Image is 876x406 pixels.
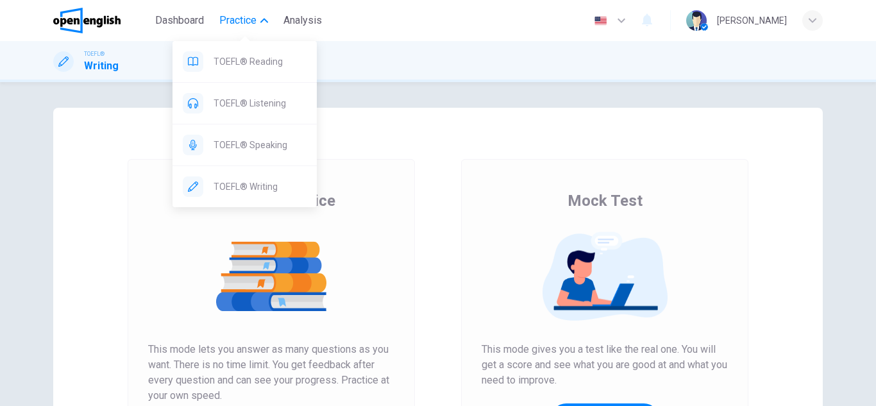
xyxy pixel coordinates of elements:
[84,49,105,58] span: TOEFL®
[173,83,317,124] div: TOEFL® Listening
[283,13,322,28] span: Analysis
[214,96,307,111] span: TOEFL® Listening
[717,13,787,28] div: [PERSON_NAME]
[150,9,209,32] button: Dashboard
[214,179,307,194] span: TOEFL® Writing
[214,9,273,32] button: Practice
[173,41,317,82] div: TOEFL® Reading
[214,137,307,153] span: TOEFL® Speaking
[148,342,394,403] span: This mode lets you answer as many questions as you want. There is no time limit. You get feedback...
[278,9,327,32] button: Analysis
[155,13,204,28] span: Dashboard
[53,8,150,33] a: OpenEnglish logo
[593,16,609,26] img: en
[173,124,317,165] div: TOEFL® Speaking
[53,8,121,33] img: OpenEnglish logo
[686,10,707,31] img: Profile picture
[568,190,643,211] span: Mock Test
[173,166,317,207] div: TOEFL® Writing
[482,342,728,388] span: This mode gives you a test like the real one. You will get a score and see what you are good at a...
[214,54,307,69] span: TOEFL® Reading
[84,58,119,74] h1: Writing
[219,13,257,28] span: Practice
